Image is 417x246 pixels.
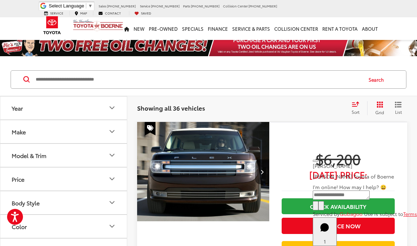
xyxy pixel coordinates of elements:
img: Vic Vaughan Toyota of Boerne [73,19,123,31]
div: 2013 Ford Flex Limited 0 [137,122,270,221]
span: Sort [352,109,359,115]
button: List View [389,101,407,115]
div: Make [108,127,116,136]
button: PricePrice [0,168,128,191]
a: About [360,17,380,40]
span: Serviced by [313,210,340,217]
span: Special [145,122,155,135]
p: [PERSON_NAME] [313,162,417,169]
a: Check Availability [282,198,395,214]
a: Finance [206,17,230,40]
a: 2013 Ford Flex Limited2013 Ford Flex Limited2013 Ford Flex Limited2013 Ford Flex Limited [137,122,270,221]
a: Collision Center [272,17,320,40]
a: Service [39,11,69,16]
button: ColorColor [0,215,128,238]
span: Service [50,11,63,15]
svg: Start Chat [316,218,334,237]
a: Map [69,11,92,16]
div: Color [108,222,116,230]
div: Body Style [108,198,116,207]
span: $6,200 [282,150,395,168]
span: 1 [324,238,326,245]
a: Gubagoo. [340,210,364,217]
a: Contact [93,11,126,16]
p: [PERSON_NAME] Toyota of Boerne [313,173,417,180]
button: Toggle Chat Window [313,217,337,246]
span: [PHONE_NUMBER] [107,4,136,8]
button: Chat with SMS [313,201,318,210]
span: List [395,109,402,115]
input: Search by Make, Model, or Keyword [35,71,362,88]
div: Color [12,223,27,230]
span: Sales [99,4,106,8]
span: Showing all 36 vehicles [137,104,205,112]
span: [PHONE_NUMBER] [191,4,219,8]
button: Body StyleBody Style [0,191,128,214]
a: Specials [180,17,206,40]
a: Select Language​ [49,3,93,8]
div: Year [12,105,23,111]
a: Rent a Toyota [320,17,360,40]
button: Select sort value [348,101,367,115]
span: Select Language [49,3,84,8]
button: Close [313,160,318,162]
span: Saved [141,11,151,15]
a: Home [122,17,131,40]
div: Model & Trim [108,151,116,159]
span: I'm online! How may I help? 😀 [313,183,386,191]
span: [DATE] Price: [282,171,395,178]
div: Price [108,175,116,183]
textarea: Type your message [313,191,370,200]
div: Price [12,176,24,182]
span: Collision Center [223,4,248,8]
span: [PHONE_NUMBER] [248,4,277,8]
span: Map [80,11,87,15]
button: MakeMake [0,120,128,143]
span: Grid [375,109,384,115]
a: My Saved Vehicles [129,11,157,16]
div: Year [108,104,116,112]
img: 2013 Ford Flex Limited [137,122,270,222]
span: [PHONE_NUMBER] [151,4,180,8]
div: Close[PERSON_NAME][PERSON_NAME] Toyota of BoerneI'm online! How may I help? 😀Type your messageCha... [313,155,417,217]
div: Make [12,128,26,135]
button: Model & TrimModel & Trim [0,144,128,167]
button: Grid View [367,101,389,115]
div: Model & Trim [12,152,46,159]
img: Toyota [39,14,65,37]
span: Parts [183,4,190,8]
a: New [131,17,147,40]
button: Send Message [318,201,324,210]
span: ▼ [88,3,93,8]
span: Contact [105,11,121,15]
span: Use is subject to [364,210,403,217]
a: Terms [403,210,417,217]
div: Body Style [12,199,40,206]
button: YearYear [0,96,128,119]
button: Get Price Now [282,218,395,234]
button: Next image [255,159,269,184]
a: Service & Parts: Opens in a new tab [230,17,272,40]
a: Pre-Owned [147,17,180,40]
span: Service [140,4,150,8]
button: Search [362,71,394,88]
